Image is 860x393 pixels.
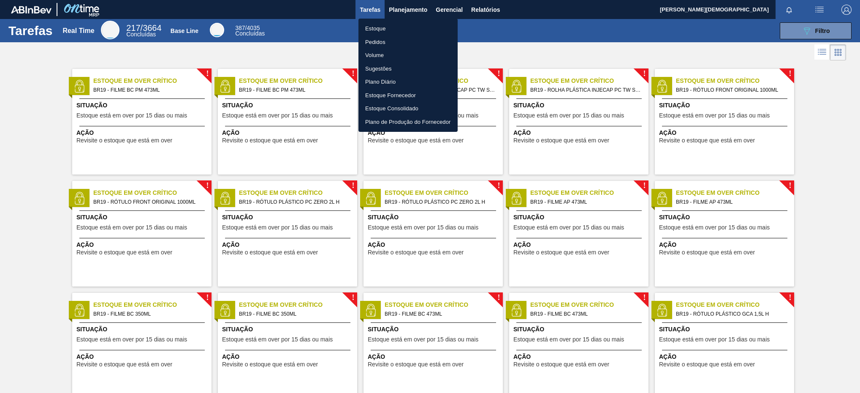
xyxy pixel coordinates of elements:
a: Estoque Fornecedor [358,89,458,102]
a: Volume [358,49,458,62]
a: Plano de Produção do Fornecedor [358,115,458,129]
a: Sugestões [358,62,458,76]
a: Pedidos [358,35,458,49]
a: Estoque [358,22,458,35]
a: Plano Diário [358,75,458,89]
a: Estoque Consolidado [358,102,458,115]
